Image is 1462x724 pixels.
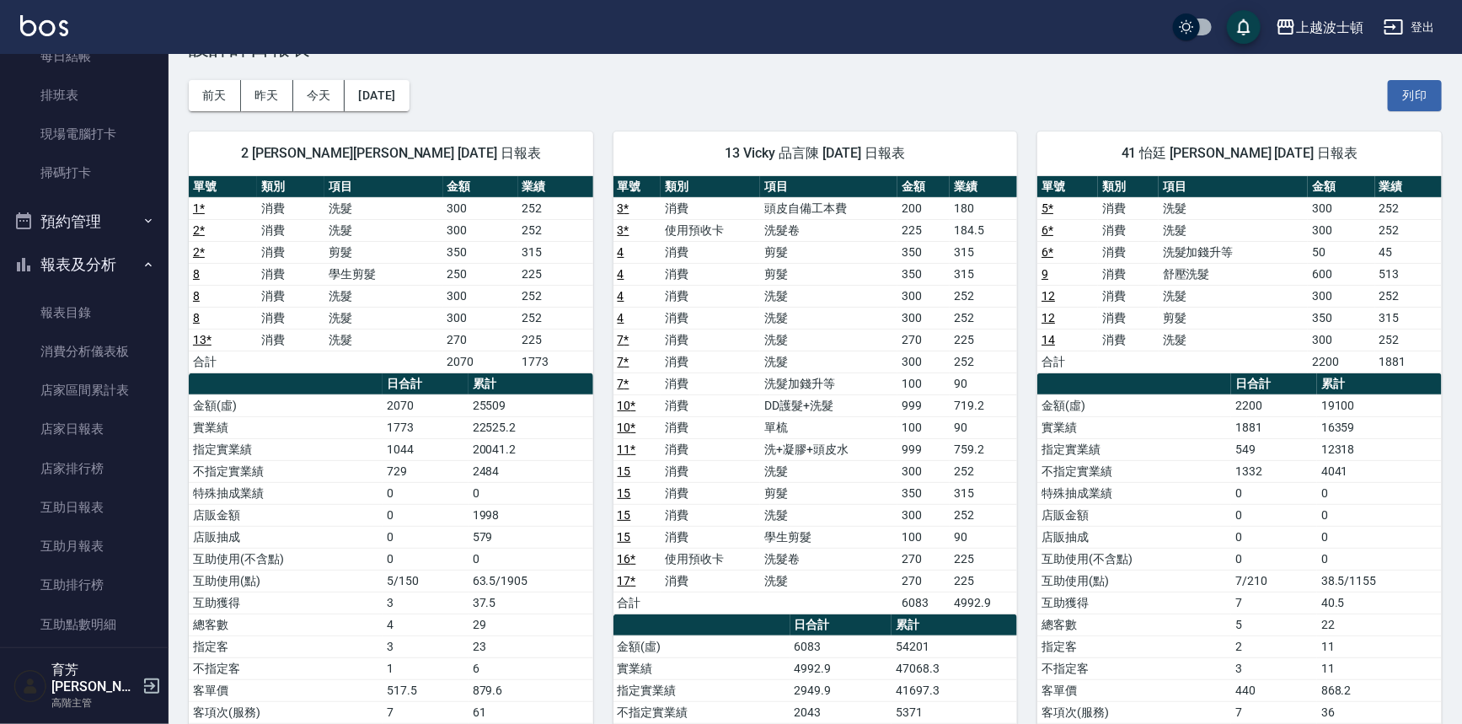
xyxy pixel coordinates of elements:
[897,197,950,219] td: 200
[443,197,518,219] td: 300
[950,373,1017,394] td: 90
[7,293,162,332] a: 報表目錄
[1037,176,1442,373] table: a dense table
[257,263,325,285] td: 消費
[189,176,593,373] table: a dense table
[518,197,593,219] td: 252
[1037,176,1098,198] th: 單號
[469,394,593,416] td: 25509
[661,394,761,416] td: 消費
[189,592,383,614] td: 互助獲得
[189,504,383,526] td: 店販金額
[613,636,790,657] td: 金額(虛)
[7,371,162,410] a: 店家區間累計表
[760,570,897,592] td: 洗髮
[1317,592,1442,614] td: 40.5
[1037,526,1231,548] td: 店販抽成
[324,263,442,285] td: 學生剪髮
[383,416,469,438] td: 1773
[950,285,1017,307] td: 252
[293,80,345,111] button: 今天
[760,526,897,548] td: 學生剪髮
[324,219,442,241] td: 洗髮
[324,197,442,219] td: 洗髮
[613,679,790,701] td: 指定實業績
[790,636,892,657] td: 6083
[345,80,409,111] button: [DATE]
[950,592,1017,614] td: 4992.9
[1037,394,1231,416] td: 金額(虛)
[443,241,518,263] td: 350
[1269,10,1370,45] button: 上越波士頓
[1231,482,1317,504] td: 0
[1231,614,1317,636] td: 5
[1375,329,1442,351] td: 252
[1308,285,1374,307] td: 300
[950,548,1017,570] td: 225
[193,267,200,281] a: 8
[7,605,162,644] a: 互助點數明細
[897,329,950,351] td: 270
[760,176,897,198] th: 項目
[189,657,383,679] td: 不指定客
[7,566,162,604] a: 互助排行榜
[469,592,593,614] td: 37.5
[897,482,950,504] td: 350
[1231,636,1317,657] td: 2
[760,394,897,416] td: DD護髮+洗髮
[1037,460,1231,482] td: 不指定實業績
[7,449,162,488] a: 店家排行榜
[1042,311,1055,324] a: 12
[1231,460,1317,482] td: 1332
[1308,263,1374,285] td: 600
[897,307,950,329] td: 300
[897,373,950,394] td: 100
[1159,307,1309,329] td: 剪髮
[324,176,442,198] th: 項目
[661,570,761,592] td: 消費
[897,351,950,373] td: 300
[618,289,624,303] a: 4
[613,592,661,614] td: 合計
[1308,351,1374,373] td: 2200
[661,307,761,329] td: 消費
[443,176,518,198] th: 金額
[950,482,1017,504] td: 315
[1317,657,1442,679] td: 11
[1159,329,1309,351] td: 洗髮
[1231,416,1317,438] td: 1881
[469,482,593,504] td: 0
[518,351,593,373] td: 1773
[518,263,593,285] td: 225
[241,80,293,111] button: 昨天
[1037,438,1231,460] td: 指定實業績
[661,438,761,460] td: 消費
[1231,438,1317,460] td: 549
[257,241,325,263] td: 消費
[897,176,950,198] th: 金額
[1375,285,1442,307] td: 252
[189,80,241,111] button: 前天
[1308,307,1374,329] td: 350
[1037,636,1231,657] td: 指定客
[950,460,1017,482] td: 252
[469,373,593,395] th: 累計
[1308,176,1374,198] th: 金額
[257,219,325,241] td: 消費
[383,592,469,614] td: 3
[1317,394,1442,416] td: 19100
[7,37,162,76] a: 每日結帳
[443,307,518,329] td: 300
[469,460,593,482] td: 2484
[518,285,593,307] td: 252
[51,695,137,711] p: 高階主管
[383,657,469,679] td: 1
[189,351,257,373] td: 合計
[324,285,442,307] td: 洗髮
[760,416,897,438] td: 單梳
[469,657,593,679] td: 6
[7,243,162,287] button: 報表及分析
[469,570,593,592] td: 63.5/1905
[892,614,1017,636] th: 累計
[1317,526,1442,548] td: 0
